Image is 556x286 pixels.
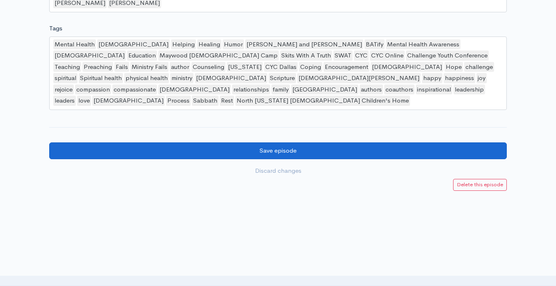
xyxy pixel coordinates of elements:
[386,39,460,50] div: Mental Health Awareness
[354,50,369,61] div: CYC
[333,50,353,61] div: SWAT
[158,85,231,95] div: [DEMOGRAPHIC_DATA]
[158,50,279,61] div: Maywood [DEMOGRAPHIC_DATA] Camp
[245,39,363,50] div: [PERSON_NAME] and [PERSON_NAME]
[232,85,270,95] div: relationships
[444,62,463,72] div: Hope
[457,181,503,188] small: Delete this episode
[49,162,507,179] a: Discard changes
[53,50,126,61] div: [DEMOGRAPHIC_DATA]
[170,62,190,72] div: author
[82,62,113,72] div: Preaching
[223,39,244,50] div: Humor
[92,96,165,106] div: [DEMOGRAPHIC_DATA]
[79,73,123,83] div: Spiritual health
[269,73,296,83] div: Scripture
[197,39,221,50] div: Healing
[195,73,267,83] div: [DEMOGRAPHIC_DATA]
[416,85,452,95] div: inspirational
[453,179,507,191] a: Delete this episode
[360,85,383,95] div: authors
[384,85,415,95] div: coauthors
[280,50,332,61] div: Skits With A Truth
[406,50,489,61] div: Challenge Youth Conference
[365,39,385,50] div: BATify
[444,73,475,83] div: happiness
[114,62,129,72] div: Fails
[370,50,405,61] div: CYC Online
[476,73,487,83] div: joy
[124,73,169,83] div: physical health
[171,39,196,50] div: Helping
[192,96,219,106] div: Sabbath
[53,73,77,83] div: spiritual
[170,73,194,83] div: ministry
[453,85,485,95] div: leadership
[49,24,62,33] label: Tags
[297,73,421,83] div: [DEMOGRAPHIC_DATA][PERSON_NAME]
[166,96,191,106] div: Process
[422,73,442,83] div: happy
[127,50,157,61] div: Education
[464,62,494,72] div: challenge
[324,62,369,72] div: Encouragement
[235,96,410,106] div: North [US_STATE] [DEMOGRAPHIC_DATA] Children's Home
[112,85,157,95] div: compassionate
[291,85,358,95] div: [GEOGRAPHIC_DATA]
[75,85,111,95] div: compassion
[227,62,263,72] div: [US_STATE]
[299,62,322,72] div: Coping
[264,62,298,72] div: CYC Dallas
[53,39,96,50] div: Mental Health
[53,96,76,106] div: leaders
[130,62,169,72] div: Ministry Fails
[191,62,226,72] div: Counseling
[53,62,81,72] div: Teaching
[49,142,507,159] input: Save episode
[53,85,74,95] div: rejoice
[371,62,443,72] div: [DEMOGRAPHIC_DATA]
[271,85,290,95] div: family
[97,39,170,50] div: [DEMOGRAPHIC_DATA]
[77,96,91,106] div: love
[220,96,234,106] div: Rest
